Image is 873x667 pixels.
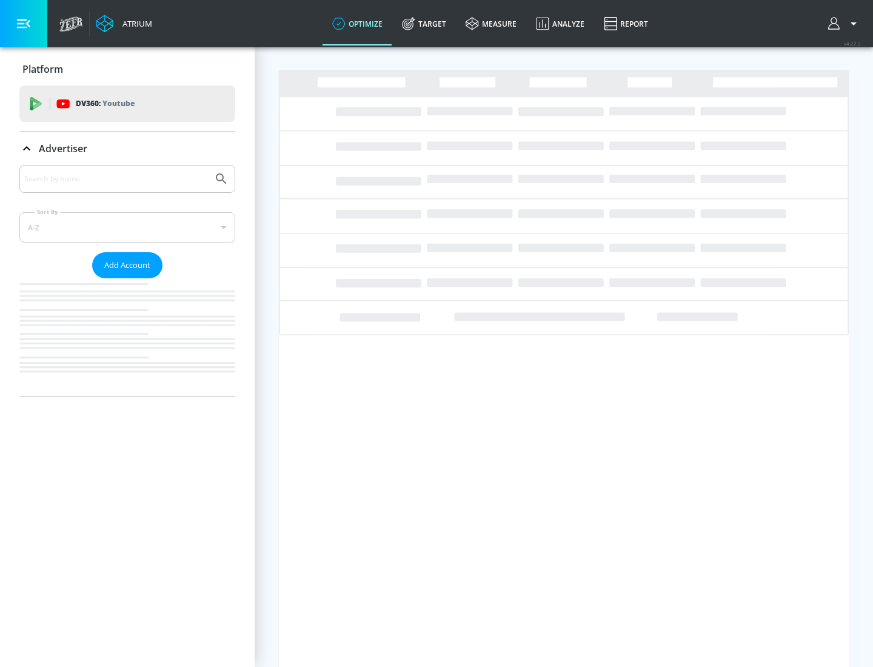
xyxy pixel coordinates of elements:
a: measure [456,2,526,45]
label: Sort By [35,208,61,216]
a: optimize [323,2,392,45]
div: Atrium [118,18,152,29]
div: Advertiser [19,132,235,166]
a: Target [392,2,456,45]
div: DV360: Youtube [19,85,235,122]
p: Advertiser [39,142,87,155]
input: Search by name [24,171,208,187]
p: DV360: [76,97,135,110]
nav: list of Advertiser [19,278,235,396]
div: A-Z [19,212,235,243]
div: Advertiser [19,165,235,396]
p: Youtube [102,97,135,110]
span: Add Account [104,258,150,272]
button: Add Account [92,252,162,278]
span: v 4.22.2 [844,40,861,47]
div: Platform [19,52,235,86]
p: Platform [22,62,63,76]
a: Analyze [526,2,594,45]
a: Report [594,2,658,45]
a: Atrium [96,15,152,33]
